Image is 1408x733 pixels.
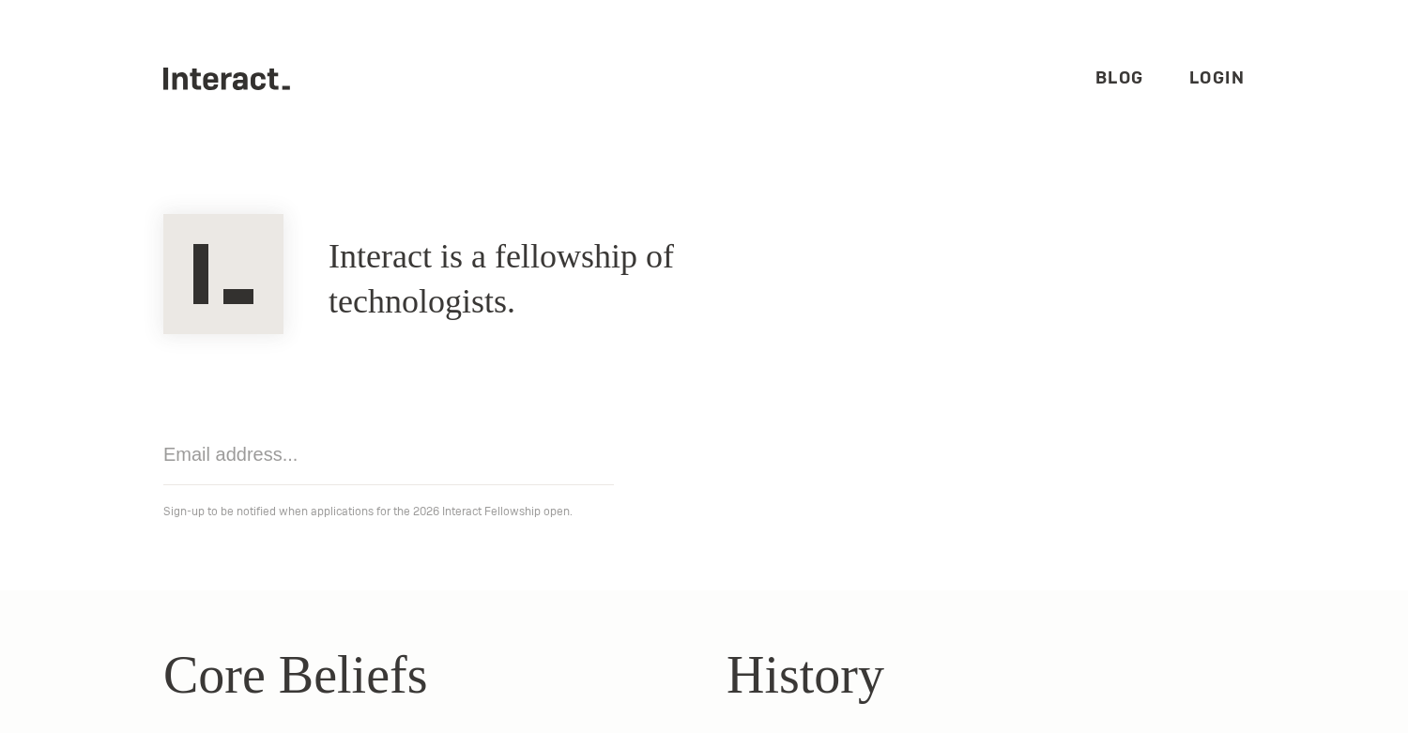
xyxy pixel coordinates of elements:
[329,235,835,325] h1: Interact is a fellowship of technologists.
[1095,67,1144,88] a: Blog
[163,214,283,334] img: Interact Logo
[163,500,1245,523] p: Sign-up to be notified when applications for the 2026 Interact Fellowship open.
[727,635,1245,714] h2: History
[1189,67,1246,88] a: Login
[163,424,614,485] input: Email address...
[163,635,681,714] h2: Core Beliefs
